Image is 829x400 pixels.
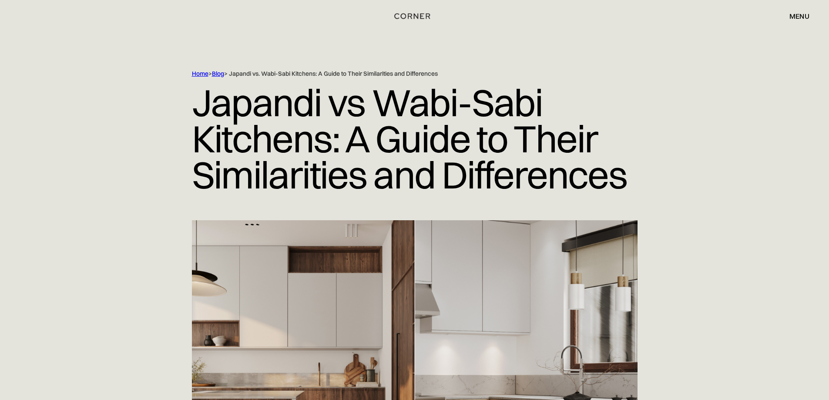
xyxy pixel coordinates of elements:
[789,13,809,20] div: menu
[212,70,224,77] a: Blog
[192,70,208,77] a: Home
[192,78,638,199] h1: Japandi vs Wabi-Sabi Kitchens: A Guide to Their Similarities and Differences
[781,9,809,24] div: menu
[192,70,601,78] div: > > Japandi vs. Wabi-Sabi Kitchens: A Guide to Their Similarities and Differences
[385,10,445,22] a: home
